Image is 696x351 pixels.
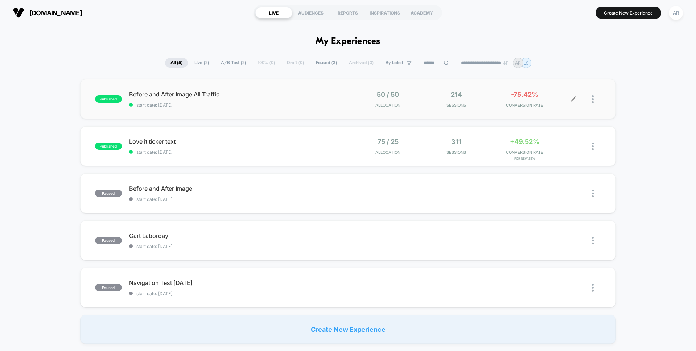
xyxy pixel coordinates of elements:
[165,58,188,68] span: All ( 5 )
[189,58,214,68] span: Live ( 2 )
[129,291,348,296] span: start date: [DATE]
[95,190,122,197] span: paused
[493,103,557,108] span: CONVERSION RATE
[292,7,329,18] div: AUDIENCES
[255,7,292,18] div: LIVE
[129,232,348,239] span: Cart Laborday
[329,7,366,18] div: REPORTS
[11,7,84,18] button: [DOMAIN_NAME]
[95,95,122,103] span: published
[215,58,251,68] span: A/B Test ( 2 )
[592,284,594,292] img: close
[129,185,348,192] span: Before and After Image
[378,138,399,145] span: 75 / 25
[316,36,380,47] h1: My Experiences
[129,102,348,108] span: start date: [DATE]
[451,91,462,98] span: 214
[592,95,594,103] img: close
[424,103,489,108] span: Sessions
[424,150,489,155] span: Sessions
[592,237,594,244] img: close
[95,237,122,244] span: paused
[493,157,557,160] span: for New 25%
[377,91,399,98] span: 50 / 50
[95,143,122,150] span: published
[403,7,440,18] div: ACADEMY
[375,103,400,108] span: Allocation
[515,60,521,66] p: AR
[451,138,461,145] span: 311
[510,138,539,145] span: +49.52%
[386,60,403,66] span: By Label
[366,7,403,18] div: INSPIRATIONS
[29,9,82,17] span: [DOMAIN_NAME]
[129,149,348,155] span: start date: [DATE]
[80,315,616,344] div: Create New Experience
[13,7,24,18] img: Visually logo
[523,60,529,66] p: LS
[667,5,685,20] button: AR
[129,244,348,249] span: start date: [DATE]
[669,6,683,20] div: AR
[129,91,348,98] span: Before and After Image All Traffic
[493,150,557,155] span: CONVERSION RATE
[129,197,348,202] span: start date: [DATE]
[511,91,538,98] span: -75.42%
[592,143,594,150] img: close
[375,150,400,155] span: Allocation
[129,279,348,286] span: Navigation Test [DATE]
[95,284,122,291] span: paused
[592,190,594,197] img: close
[129,138,348,145] span: Love it ticker text
[596,7,661,19] button: Create New Experience
[503,61,508,65] img: end
[310,58,342,68] span: Paused ( 3 )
